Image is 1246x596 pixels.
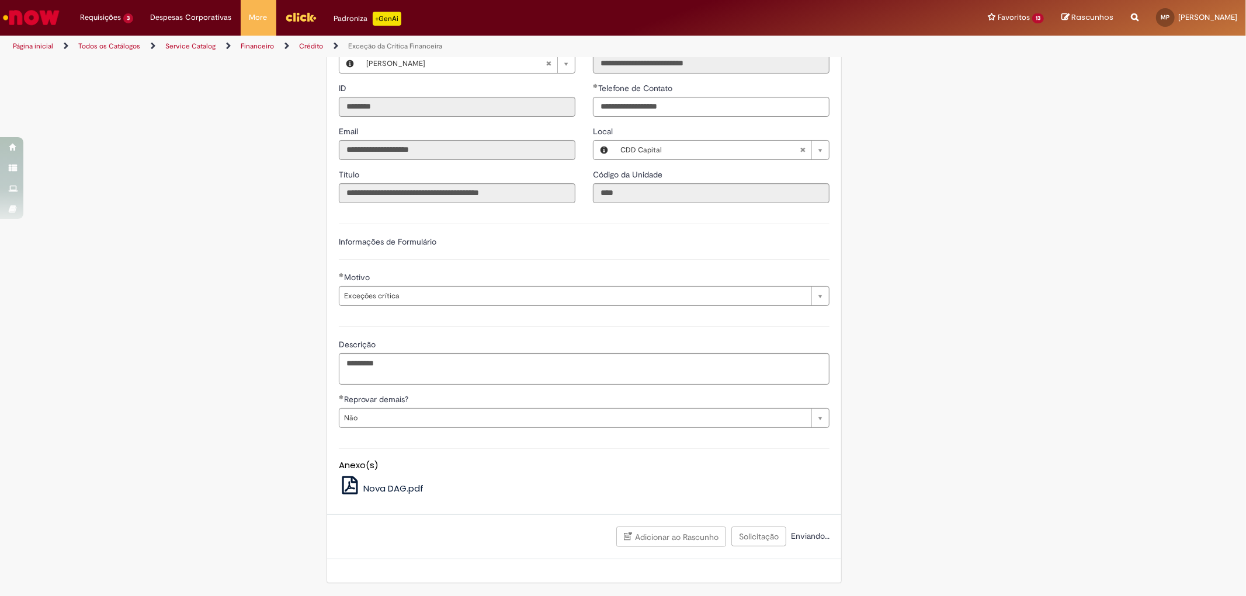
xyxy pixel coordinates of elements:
[339,54,360,73] button: Favorecido, Visualizar este registro Matheus Lopes De Souza Pires
[593,169,665,180] label: Somente leitura - Código da Unidade
[794,141,811,159] abbr: Limpar campo Local
[593,97,829,117] input: Telefone de Contato
[339,126,360,137] label: Somente leitura - Email
[598,83,675,93] span: Telefone de Contato
[334,12,401,26] div: Padroniza
[13,41,53,51] a: Página inicial
[1061,12,1113,23] a: Rascunhos
[285,8,317,26] img: click_logo_yellow_360x200.png
[593,183,829,203] input: Código da Unidade
[339,97,575,117] input: ID
[593,54,829,74] input: Departamento
[1032,13,1044,23] span: 13
[339,169,362,180] label: Somente leitura - Título
[360,54,575,73] a: [PERSON_NAME]Limpar campo Favorecido
[241,41,274,51] a: Financeiro
[339,273,344,277] span: Obrigatório Preenchido
[165,41,216,51] a: Service Catalog
[1161,13,1170,21] span: MP
[339,353,829,385] textarea: Descrição
[339,140,575,160] input: Email
[339,236,436,247] label: Informações de Formulário
[344,272,372,283] span: Motivo
[344,287,806,305] span: Exceções crítica
[593,83,598,88] span: Obrigatório Preenchido
[594,141,615,159] button: Local, Visualizar este registro CDD Capital
[78,41,140,51] a: Todos os Catálogos
[366,54,546,73] span: [PERSON_NAME]
[339,461,829,470] h5: Anexo(s)
[348,41,442,51] a: Exceção da Crítica Financeira
[363,482,424,494] span: Nova DAG.pdf
[339,83,349,93] span: Somente leitura - ID
[998,12,1030,23] span: Favoritos
[1071,12,1113,23] span: Rascunhos
[123,13,133,23] span: 3
[540,54,557,73] abbr: Limpar campo Favorecido
[373,12,401,26] p: +GenAi
[151,12,232,23] span: Despesas Corporativas
[344,394,411,405] span: Reprovar demais?
[620,141,800,159] span: CDD Capital
[789,531,829,541] span: Enviando...
[80,12,121,23] span: Requisições
[249,12,268,23] span: More
[339,183,575,203] input: Título
[299,41,323,51] a: Crédito
[339,82,349,94] label: Somente leitura - ID
[9,36,822,57] ul: Trilhas de página
[593,126,615,137] span: Local
[1178,12,1237,22] span: [PERSON_NAME]
[344,409,806,427] span: Não
[339,339,378,350] span: Descrição
[615,141,829,159] a: CDD CapitalLimpar campo Local
[339,395,344,399] span: Obrigatório Preenchido
[1,6,61,29] img: ServiceNow
[339,482,424,494] a: Nova DAG.pdf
